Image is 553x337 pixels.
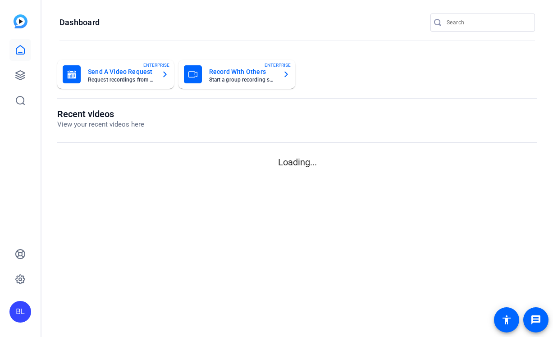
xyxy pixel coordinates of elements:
p: View your recent videos here [57,119,144,130]
span: ENTERPRISE [265,62,291,68]
button: Record With OthersStart a group recording sessionENTERPRISE [178,60,295,89]
p: Loading... [57,155,537,169]
h1: Dashboard [59,17,100,28]
mat-card-title: Send A Video Request [88,66,154,77]
button: Send A Video RequestRequest recordings from anyone, anywhereENTERPRISE [57,60,174,89]
mat-card-subtitle: Start a group recording session [209,77,275,82]
input: Search [447,17,528,28]
mat-icon: message [530,314,541,325]
mat-card-subtitle: Request recordings from anyone, anywhere [88,77,154,82]
mat-card-title: Record With Others [209,66,275,77]
img: blue-gradient.svg [14,14,27,28]
h1: Recent videos [57,109,144,119]
mat-icon: accessibility [501,314,512,325]
div: BL [9,301,31,323]
span: ENTERPRISE [143,62,169,68]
